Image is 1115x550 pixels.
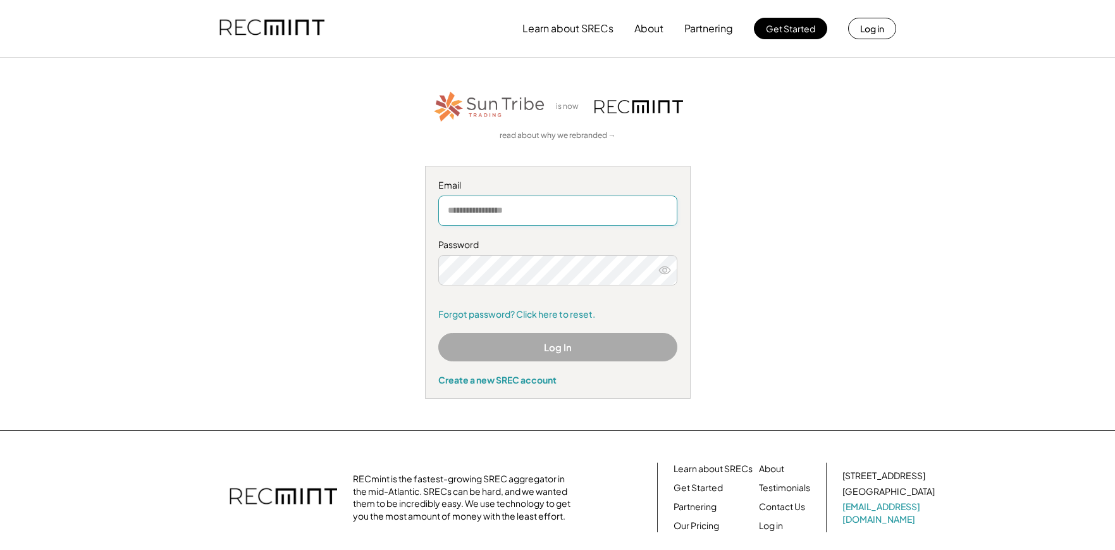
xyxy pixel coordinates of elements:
div: [STREET_ADDRESS] [842,470,925,482]
a: Learn about SRECs [674,463,753,475]
a: Log in [759,520,783,532]
button: Learn about SRECs [522,16,613,41]
div: RECmint is the fastest-growing SREC aggregator in the mid-Atlantic. SRECs can be hard, and we wan... [353,473,577,522]
a: Our Pricing [674,520,719,532]
a: Testimonials [759,482,810,494]
div: Email [438,179,677,192]
button: Log In [438,333,677,361]
div: Password [438,239,677,251]
button: About [634,16,663,41]
img: recmint-logotype%403x.png [230,475,337,520]
div: Create a new SREC account [438,374,677,385]
a: Forgot password? Click here to reset. [438,308,677,321]
a: Get Started [674,482,723,494]
button: Partnering [684,16,733,41]
a: Contact Us [759,501,805,513]
img: STT_Horizontal_Logo%2B-%2BColor.png [433,89,546,124]
img: recmint-logotype%403x.png [219,7,324,50]
div: is now [553,101,588,112]
div: [GEOGRAPHIC_DATA] [842,485,935,498]
img: recmint-logotype%403x.png [594,100,683,113]
a: About [759,463,784,475]
a: [EMAIL_ADDRESS][DOMAIN_NAME] [842,501,937,525]
a: Partnering [674,501,717,513]
button: Log in [848,18,896,39]
a: read about why we rebranded → [500,130,616,141]
button: Get Started [754,18,827,39]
